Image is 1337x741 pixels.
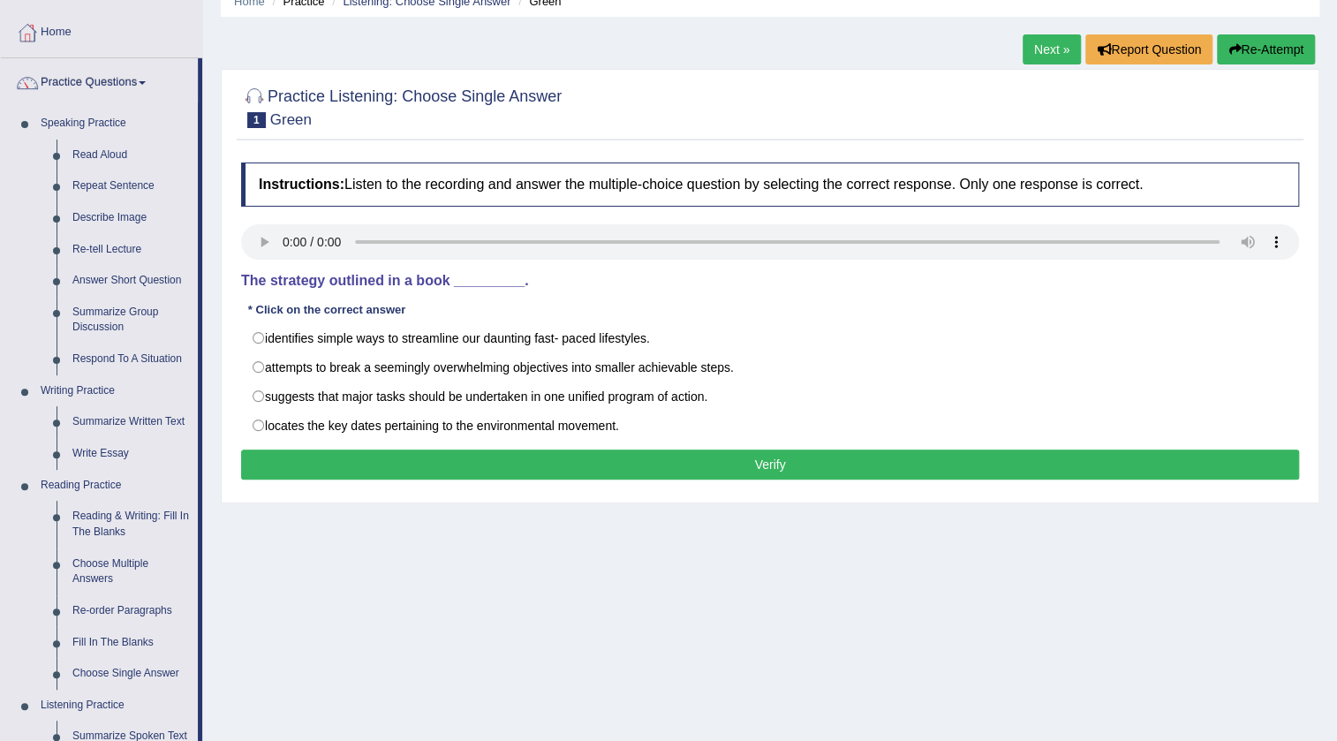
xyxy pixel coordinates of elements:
a: Answer Short Question [64,265,198,297]
button: Report Question [1085,34,1212,64]
a: Speaking Practice [33,108,198,140]
h2: Practice Listening: Choose Single Answer [241,84,562,128]
h4: The strategy outlined in a book _________. [241,273,1299,289]
a: Summarize Group Discussion [64,297,198,344]
a: Next » [1023,34,1081,64]
a: Read Aloud [64,140,198,171]
h4: Listen to the recording and answer the multiple-choice question by selecting the correct response... [241,163,1299,207]
a: Writing Practice [33,375,198,407]
button: Verify [241,450,1299,480]
b: Instructions: [259,177,344,192]
a: Respond To A Situation [64,344,198,375]
button: Re-Attempt [1217,34,1315,64]
label: suggests that major tasks should be undertaken in one unified program of action. [241,382,1299,412]
div: * Click on the correct answer [241,301,412,318]
a: Listening Practice [33,690,198,722]
a: Re-tell Lecture [64,234,198,266]
a: Write Essay [64,438,198,470]
label: locates the key dates pertaining to the environmental movement. [241,411,1299,441]
label: identifies simple ways to streamline our daunting fast- paced lifestyles. [241,323,1299,353]
a: Repeat Sentence [64,170,198,202]
span: 1 [247,112,266,128]
a: Reading Practice [33,470,198,502]
a: Practice Questions [1,58,198,102]
a: Reading & Writing: Fill In The Blanks [64,501,198,548]
a: Fill In The Blanks [64,627,198,659]
label: attempts to break a seemingly overwhelming objectives into smaller achievable steps. [241,352,1299,382]
a: Choose Multiple Answers [64,548,198,595]
small: Green [270,111,312,128]
a: Re-order Paragraphs [64,595,198,627]
a: Summarize Written Text [64,406,198,438]
a: Home [1,8,202,52]
a: Choose Single Answer [64,658,198,690]
a: Describe Image [64,202,198,234]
